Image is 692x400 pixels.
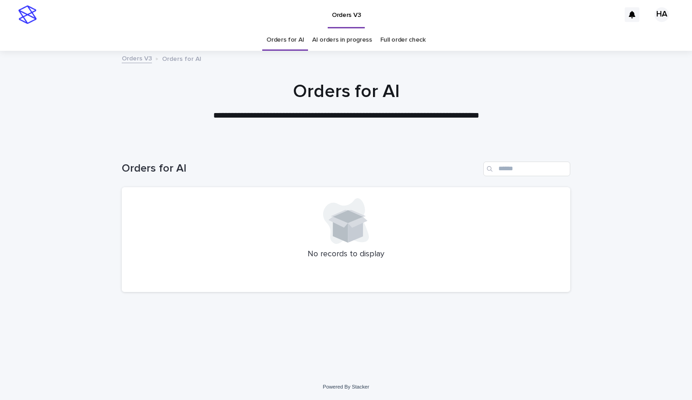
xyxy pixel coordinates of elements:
[380,29,426,51] a: Full order check
[122,162,480,175] h1: Orders for AI
[133,249,559,259] p: No records to display
[162,53,201,63] p: Orders for AI
[654,7,669,22] div: HA
[18,5,37,24] img: stacker-logo-s-only.png
[312,29,372,51] a: AI orders in progress
[266,29,304,51] a: Orders for AI
[122,81,570,103] h1: Orders for AI
[323,384,369,389] a: Powered By Stacker
[483,162,570,176] input: Search
[122,53,152,63] a: Orders V3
